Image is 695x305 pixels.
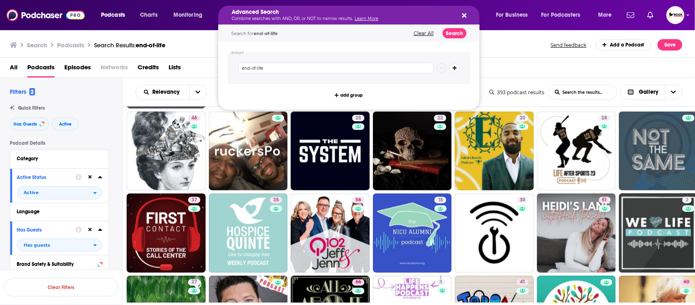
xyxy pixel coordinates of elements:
div: Active Status [17,175,70,180]
span: Active [59,122,72,126]
div: Search Results: [94,41,165,49]
span: 3 [440,278,443,287]
a: Show notifications dropdown [624,8,638,22]
a: 18 [373,194,452,273]
button: Has Guests [10,117,49,130]
span: end-of-life [136,41,165,49]
span: Active [24,190,39,195]
button: open menu [17,186,102,199]
span: 66 [355,278,361,287]
img: Podchaser - Follow, Share and Rate Podcasts [7,7,85,23]
span: 20 [520,114,525,122]
a: Show notifications dropdown [644,8,657,22]
a: Charts [135,9,162,22]
p: Podcast Details [10,140,109,146]
span: 18 [438,197,443,205]
h2: filter dropdown [17,239,102,252]
a: 41 [517,279,528,286]
a: 60 [680,279,693,286]
span: 22 [437,114,443,122]
span: Has guests [24,243,50,248]
a: 18 [434,197,446,203]
button: open menu [168,9,213,22]
button: Category [17,153,102,164]
a: Credits [138,61,159,77]
span: Podcasts [101,9,125,21]
button: open menu [189,85,206,99]
a: 37 [127,194,206,273]
a: 25 [291,112,370,191]
span: 41 [520,278,525,287]
span: More [598,9,612,21]
span: Lists [169,61,181,77]
span: Charts [140,9,158,21]
h2: Filters [10,88,35,95]
button: add group [332,90,365,100]
h4: Group 1 [231,51,244,55]
div: 393 podcast results [489,89,545,95]
span: Monitoring [173,9,202,21]
h3: Search [27,41,47,49]
span: Search for [231,31,278,36]
span: 60 [684,278,689,287]
h2: Choose List sort [136,84,207,100]
a: 35 [270,197,282,203]
button: Brand Safety & Suitability [17,259,102,269]
a: 30 [516,197,528,203]
span: All [10,61,18,77]
a: Learn More [355,16,378,21]
button: Send feedback [548,42,589,49]
button: open menu [490,9,538,22]
a: Episodes [64,61,91,77]
span: 35 [273,197,279,205]
span: 25 [355,114,361,122]
h3: Podcasts [57,41,84,49]
span: 27 [191,278,197,287]
span: Gallery [639,89,658,95]
a: 66 [352,279,364,286]
button: Clear Filters [4,278,118,296]
a: 37 [188,197,200,203]
span: Quick Filters [18,105,45,111]
a: 22 [373,112,452,191]
a: Podcasts [27,61,55,77]
span: For Podcasters [542,9,581,21]
span: 46 [191,114,197,122]
a: 30 [455,194,534,273]
a: 51 [537,194,616,273]
button: Search [443,28,467,38]
h2: Choose View [620,84,683,100]
div: Search podcasts, credits, & more... [226,6,487,24]
a: 51 [599,197,611,203]
span: Has Guests [13,122,37,126]
a: 35 [209,194,288,273]
a: 25 [352,115,364,122]
span: 30 [520,197,525,205]
span: 28 [602,114,607,122]
a: 46 [188,115,200,122]
button: Clear All [411,31,436,36]
input: Type a keyword or phrase... [238,63,434,73]
p: Combine searches with AND, OR, or NOT to narrow results. [232,17,453,21]
a: 56 [291,194,370,273]
span: Relevancy [153,89,183,95]
a: 27 [188,279,200,286]
button: open menu [95,9,136,22]
button: Active Status [17,172,75,182]
h2: filter dropdown [17,186,102,199]
button: open menu [592,9,622,22]
div: Brand Safety & Suitability [17,261,95,267]
span: Networks [101,61,128,77]
div: Has Guests [17,227,70,233]
a: 22 [434,115,446,122]
a: Add a Podcast [596,39,651,51]
span: 51 [602,197,607,205]
span: For Business [496,9,528,21]
a: 46 [127,112,206,191]
a: 2 [682,197,692,203]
